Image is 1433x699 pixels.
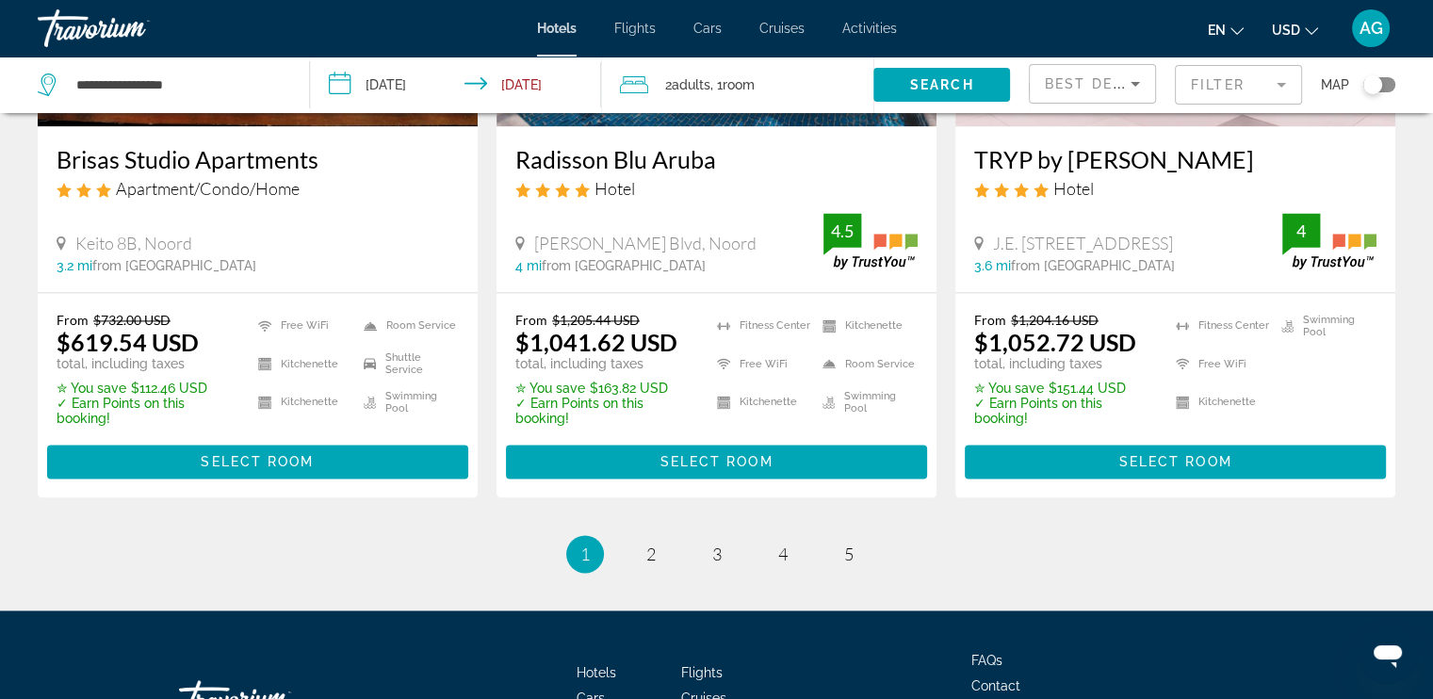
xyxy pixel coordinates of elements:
a: TRYP by [PERSON_NAME] [974,145,1376,173]
span: Best Deals [1045,76,1143,91]
li: Swimming Pool [813,387,918,415]
a: Hotels [537,21,577,36]
span: [PERSON_NAME] Blvd, Noord [534,233,757,253]
button: Travelers: 2 adults, 0 children [601,57,873,113]
span: From [974,312,1006,328]
span: from [GEOGRAPHIC_DATA] [92,258,256,273]
del: $1,204.16 USD [1011,312,1099,328]
div: 4 star Hotel [974,178,1376,199]
span: 1 [580,544,590,564]
iframe: Button to launch messaging window [1358,624,1418,684]
span: Flights [681,665,723,680]
span: en [1208,23,1226,38]
span: Search [910,77,974,92]
span: Keito 8B, Noord [75,233,192,253]
a: Flights [614,21,656,36]
button: Search [873,68,1010,102]
mat-select: Sort by [1045,73,1140,95]
a: Radisson Blu Aruba [515,145,918,173]
ins: $1,041.62 USD [515,328,677,356]
p: total, including taxes [515,356,693,371]
span: ✮ You save [57,381,126,396]
ins: $619.54 USD [57,328,199,356]
div: 3 star Apartment [57,178,459,199]
div: 4 [1282,219,1320,242]
span: ✮ You save [974,381,1044,396]
li: Kitchenette [249,387,353,415]
button: Select Room [965,445,1386,479]
p: $112.46 USD [57,381,235,396]
a: Brisas Studio Apartments [57,145,459,173]
button: Change currency [1272,16,1318,43]
li: Room Service [354,312,459,340]
button: Change language [1208,16,1244,43]
span: 4 mi [515,258,542,273]
button: Toggle map [1349,76,1395,93]
a: Select Room [47,448,468,469]
span: 2 [646,544,656,564]
div: 4.5 [823,219,861,242]
li: Shuttle Service [354,349,459,378]
li: Kitchenette [1166,387,1271,415]
span: Apartment/Condo/Home [116,178,300,199]
img: trustyou-badge.svg [823,213,918,268]
span: AG [1360,19,1383,38]
span: USD [1272,23,1300,38]
li: Room Service [813,349,918,378]
span: Activities [842,21,897,36]
span: Hotel [1053,178,1094,199]
span: 3.6 mi [974,258,1011,273]
span: Room [723,77,755,92]
li: Fitness Center [708,312,812,340]
span: 5 [844,544,854,564]
span: ✮ You save [515,381,585,396]
button: User Menu [1346,8,1395,48]
p: ✓ Earn Points on this booking! [515,396,693,426]
a: Select Room [506,448,927,469]
span: Select Room [1118,454,1231,469]
span: 2 [665,72,710,98]
span: from [GEOGRAPHIC_DATA] [542,258,706,273]
p: total, including taxes [974,356,1152,371]
a: Hotels [577,665,616,680]
span: 4 [778,544,788,564]
ins: $1,052.72 USD [974,328,1136,356]
button: Check-in date: May 10, 2026 Check-out date: May 14, 2026 [310,57,601,113]
a: Travorium [38,4,226,53]
li: Kitchenette [813,312,918,340]
span: FAQs [971,653,1002,668]
span: Map [1321,72,1349,98]
span: Hotel [594,178,635,199]
span: , 1 [710,72,755,98]
p: ✓ Earn Points on this booking! [57,396,235,426]
span: Select Room [660,454,773,469]
img: trustyou-badge.svg [1282,213,1376,268]
span: from [GEOGRAPHIC_DATA] [1011,258,1175,273]
span: Select Room [201,454,314,469]
span: From [57,312,89,328]
a: Select Room [965,448,1386,469]
span: 3.2 mi [57,258,92,273]
p: $163.82 USD [515,381,693,396]
li: Free WiFi [1166,349,1271,378]
p: $151.44 USD [974,381,1152,396]
li: Swimming Pool [1272,312,1376,340]
li: Swimming Pool [354,387,459,415]
li: Fitness Center [1166,312,1271,340]
button: Filter [1175,64,1302,106]
p: ✓ Earn Points on this booking! [974,396,1152,426]
a: Cars [693,21,722,36]
span: J.E. [STREET_ADDRESS] [993,233,1173,253]
del: $732.00 USD [93,312,171,328]
a: Contact [971,678,1020,693]
li: Kitchenette [708,387,812,415]
a: Cruises [759,21,805,36]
